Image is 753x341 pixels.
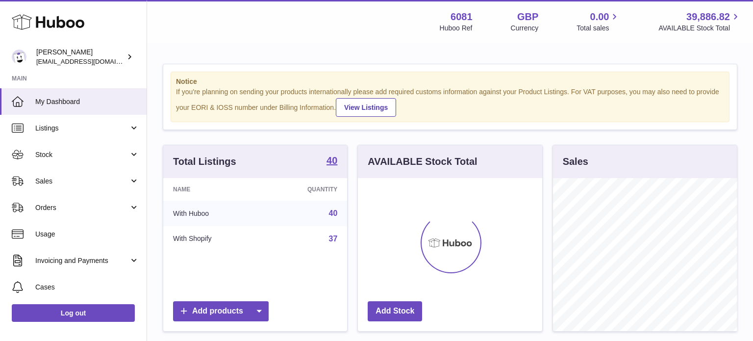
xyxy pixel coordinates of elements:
[176,77,724,86] strong: Notice
[163,178,262,201] th: Name
[12,304,135,322] a: Log out
[35,177,129,186] span: Sales
[368,155,477,168] h3: AVAILABLE Stock Total
[577,24,620,33] span: Total sales
[36,48,125,66] div: [PERSON_NAME]
[35,150,129,159] span: Stock
[326,156,337,167] a: 40
[590,10,609,24] span: 0.00
[563,155,588,168] h3: Sales
[336,98,396,117] a: View Listings
[440,24,473,33] div: Huboo Ref
[35,97,139,106] span: My Dashboard
[577,10,620,33] a: 0.00 Total sales
[176,87,724,117] div: If you're planning on sending your products internationally please add required customs informati...
[262,178,347,201] th: Quantity
[326,156,337,165] strong: 40
[368,301,422,321] a: Add Stock
[173,301,269,321] a: Add products
[329,235,338,243] a: 37
[163,226,262,252] td: With Shopify
[173,155,236,168] h3: Total Listings
[658,24,741,33] span: AVAILABLE Stock Total
[329,209,338,217] a: 40
[686,10,730,24] span: 39,886.82
[12,50,26,64] img: hello@pogsheadphones.com
[35,203,129,212] span: Orders
[35,124,129,133] span: Listings
[36,57,144,65] span: [EMAIL_ADDRESS][DOMAIN_NAME]
[517,10,538,24] strong: GBP
[658,10,741,33] a: 39,886.82 AVAILABLE Stock Total
[35,283,139,292] span: Cases
[35,256,129,265] span: Invoicing and Payments
[35,230,139,239] span: Usage
[163,201,262,226] td: With Huboo
[451,10,473,24] strong: 6081
[511,24,539,33] div: Currency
